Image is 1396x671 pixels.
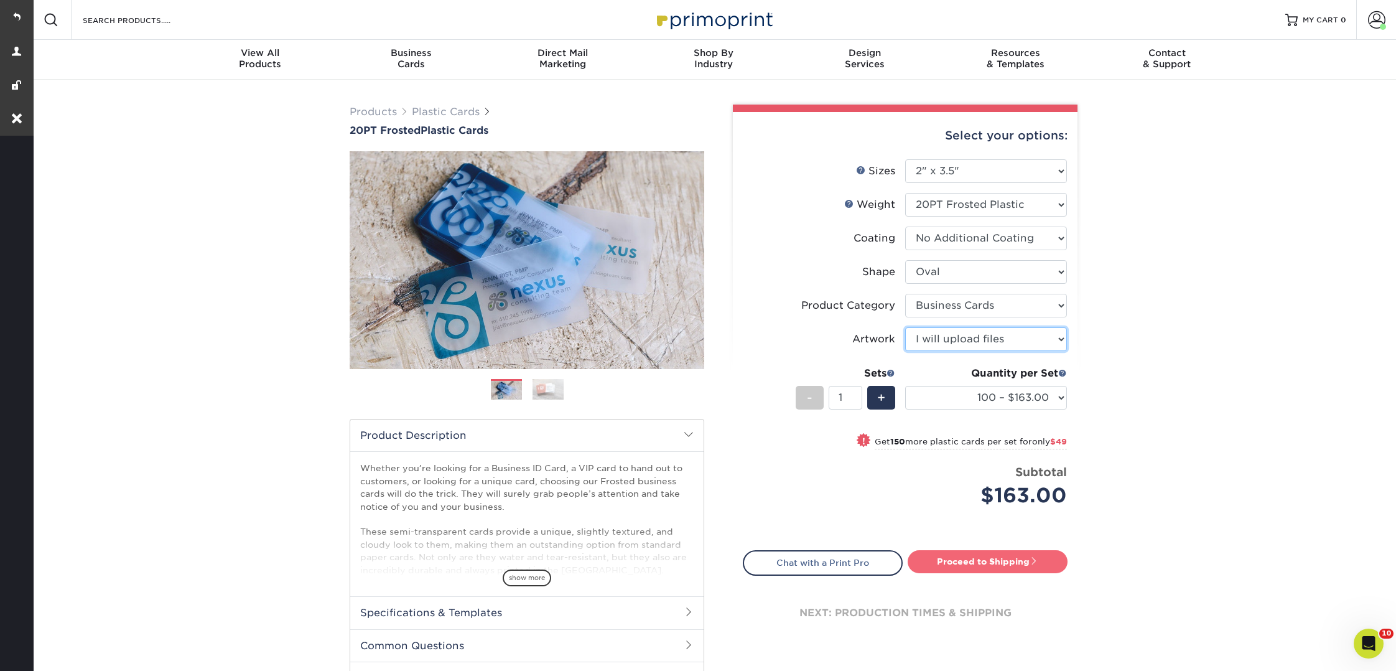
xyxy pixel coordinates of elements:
a: Chat with a Print Pro [743,550,903,575]
div: & Support [1091,47,1242,70]
span: 20PT Frosted [350,124,421,136]
input: SEARCH PRODUCTS..... [81,12,203,27]
h2: Specifications & Templates [350,596,704,629]
div: Cards [336,47,487,70]
div: Coating [854,231,895,246]
div: Marketing [487,47,638,70]
div: Product Category [801,298,895,313]
span: $49 [1050,437,1067,446]
img: Plastic Cards 01 [491,380,522,401]
h2: Product Description [350,420,704,451]
img: Primoprint [651,6,776,33]
span: Direct Mail [487,47,638,59]
a: BusinessCards [336,40,487,80]
strong: Subtotal [1015,465,1067,479]
span: MY CART [1303,15,1338,26]
h2: Common Questions [350,629,704,662]
span: ! [862,434,865,448]
span: Design [789,47,940,59]
small: Get more plastic cards per set for [875,437,1067,449]
span: only [1032,437,1067,446]
div: & Templates [940,47,1091,70]
a: Products [350,106,397,118]
h1: Plastic Cards [350,124,704,136]
a: Plastic Cards [412,106,480,118]
strong: 150 [890,437,905,446]
div: next: production times & shipping [743,576,1068,650]
span: Business [336,47,487,59]
span: show more [503,570,551,586]
span: + [877,388,885,407]
div: Services [789,47,940,70]
a: 20PT FrostedPlastic Cards [350,124,704,136]
div: Quantity per Set [905,366,1067,381]
div: Products [185,47,336,70]
span: View All [185,47,336,59]
img: Plastic Cards 02 [533,379,564,400]
div: Artwork [852,332,895,347]
iframe: Intercom live chat [1354,629,1384,659]
span: Shop By [638,47,789,59]
div: Sets [796,366,895,381]
div: Shape [862,265,895,279]
a: DesignServices [789,40,940,80]
a: Contact& Support [1091,40,1242,80]
span: - [807,388,812,407]
div: Weight [844,197,895,212]
img: 20PT Frosted 01 [350,138,704,383]
span: 10 [1379,629,1394,639]
a: Proceed to Shipping [908,550,1068,573]
div: Industry [638,47,789,70]
a: Resources& Templates [940,40,1091,80]
span: 0 [1341,16,1346,24]
div: $163.00 [914,481,1067,510]
a: Shop ByIndustry [638,40,789,80]
a: Direct MailMarketing [487,40,638,80]
a: View AllProducts [185,40,336,80]
span: Resources [940,47,1091,59]
span: Contact [1091,47,1242,59]
div: Sizes [856,164,895,179]
div: Select your options: [743,112,1068,159]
